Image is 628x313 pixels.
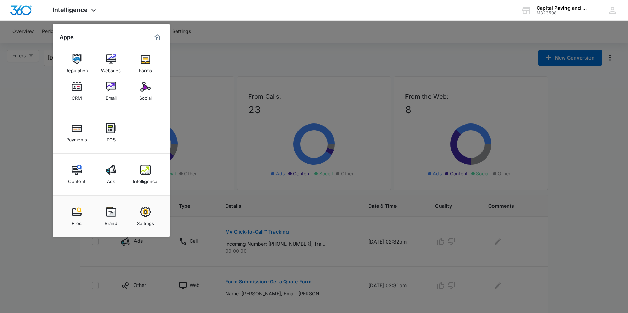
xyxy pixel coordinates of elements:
a: Forms [132,51,159,77]
a: Websites [98,51,124,77]
div: Settings [137,217,154,226]
a: Reputation [64,51,90,77]
div: Reputation [65,64,88,73]
div: Intelligence [133,175,158,184]
a: Payments [64,120,90,146]
a: Settings [132,203,159,229]
a: Intelligence [132,161,159,187]
a: POS [98,120,124,146]
a: Files [64,203,90,229]
a: Email [98,78,124,104]
div: Email [106,92,117,101]
div: Content [68,175,85,184]
div: Forms [139,64,152,73]
div: Files [72,217,82,226]
div: Ads [107,175,115,184]
a: Marketing 360® Dashboard [152,32,163,43]
div: CRM [72,92,82,101]
h2: Apps [59,34,74,41]
a: Social [132,78,159,104]
div: Social [139,92,152,101]
a: CRM [64,78,90,104]
div: account name [537,5,587,11]
div: Websites [101,64,121,73]
div: Payments [66,133,87,142]
a: Ads [98,161,124,187]
span: Intelligence [53,6,88,13]
div: account id [537,11,587,15]
a: Content [64,161,90,187]
div: Brand [105,217,117,226]
div: POS [107,133,116,142]
a: Brand [98,203,124,229]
